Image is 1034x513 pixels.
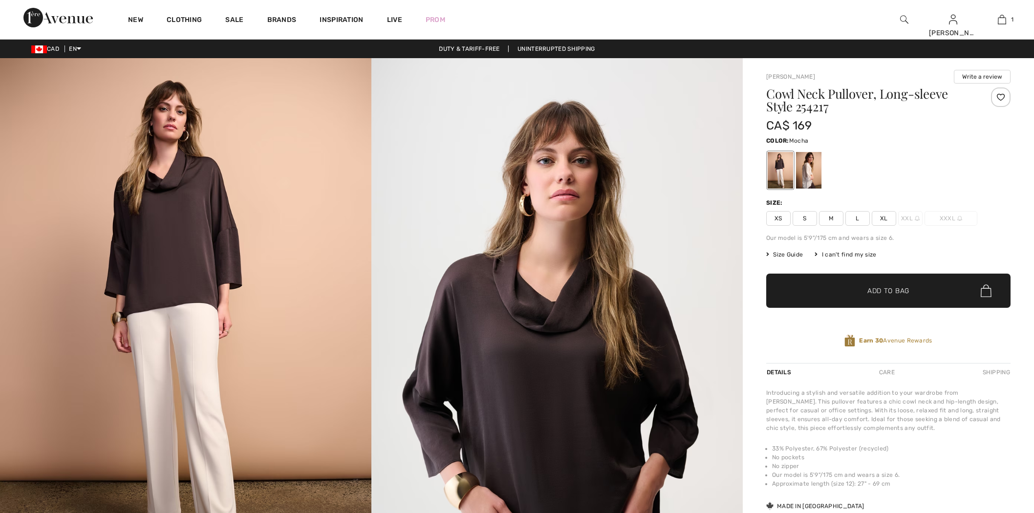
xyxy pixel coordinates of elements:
a: New [128,16,143,26]
img: ring-m.svg [915,216,920,221]
a: Live [387,15,402,25]
span: XXXL [925,211,977,226]
span: EN [69,45,81,52]
button: Write a review [954,70,1011,84]
div: Size: [766,198,785,207]
div: Our model is 5'9"/175 cm and wears a size 6. [766,234,1011,242]
div: [PERSON_NAME] [929,28,977,38]
a: 1 [978,14,1026,25]
a: Clothing [167,16,202,26]
span: Color: [766,137,789,144]
img: My Bag [998,14,1006,25]
span: Inspiration [320,16,363,26]
div: Birch [796,152,821,189]
li: No pockets [772,453,1011,462]
span: Avenue Rewards [859,336,932,345]
span: CA$ 169 [766,119,812,132]
span: 1 [1011,15,1013,24]
img: My Info [949,14,957,25]
span: M [819,211,843,226]
li: 33% Polyester, 67% Polyester (recycled) [772,444,1011,453]
div: Shipping [980,363,1011,381]
span: XXL [898,211,923,226]
div: Mocha [768,152,793,189]
a: [PERSON_NAME] [766,73,815,80]
img: Canadian Dollar [31,45,47,53]
li: Approximate length (size 12): 27" - 69 cm [772,479,1011,488]
img: Avenue Rewards [844,334,855,347]
button: Add to Bag [766,274,1011,308]
div: I can't find my size [815,250,876,259]
span: Mocha [789,137,809,144]
img: ring-m.svg [957,216,962,221]
span: S [793,211,817,226]
strong: Earn 30 [859,337,883,344]
img: Bag.svg [981,284,991,297]
div: Details [766,363,794,381]
h1: Cowl Neck Pullover, Long-sleeve Style 254217 [766,87,970,113]
a: Sale [225,16,243,26]
li: Our model is 5'9"/175 cm and wears a size 6. [772,470,1011,479]
span: XS [766,211,791,226]
span: XL [872,211,896,226]
span: Add to Bag [867,286,909,296]
span: CAD [31,45,63,52]
div: Care [871,363,903,381]
a: Brands [267,16,297,26]
li: No zipper [772,462,1011,470]
a: Prom [426,15,445,25]
img: 1ère Avenue [23,8,93,27]
span: L [845,211,870,226]
a: Sign In [949,15,957,24]
span: Size Guide [766,250,803,259]
div: Introducing a stylish and versatile addition to your wardrobe from [PERSON_NAME]. This pullover f... [766,388,1011,432]
img: search the website [900,14,908,25]
div: Made in [GEOGRAPHIC_DATA] [766,502,864,511]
